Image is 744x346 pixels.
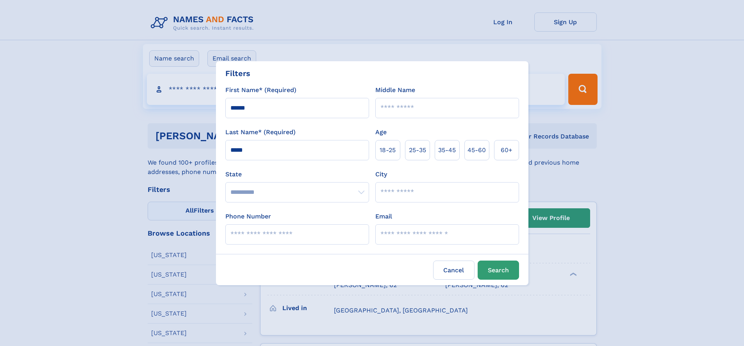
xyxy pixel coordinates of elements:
[375,85,415,95] label: Middle Name
[438,145,456,155] span: 35‑45
[225,128,296,137] label: Last Name* (Required)
[375,170,387,179] label: City
[225,67,250,79] div: Filters
[478,261,519,280] button: Search
[409,145,426,155] span: 25‑35
[467,145,486,155] span: 45‑60
[380,145,396,155] span: 18‑25
[375,212,392,221] label: Email
[501,145,512,155] span: 60+
[375,128,387,137] label: Age
[225,85,296,95] label: First Name* (Required)
[433,261,475,280] label: Cancel
[225,170,369,179] label: State
[225,212,271,221] label: Phone Number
